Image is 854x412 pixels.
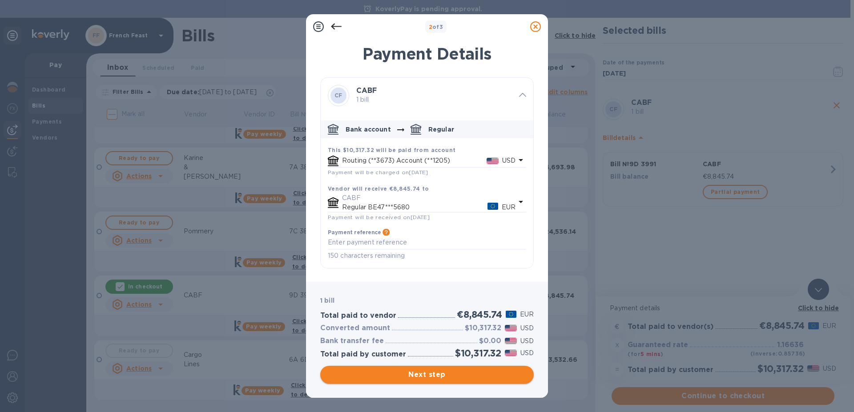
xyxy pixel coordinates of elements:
img: USD [505,338,517,344]
p: 150 characters remaining [328,251,526,261]
p: 1 bill [356,95,512,104]
p: USD [520,324,534,333]
h1: Payment Details [320,44,534,63]
span: Payment will be charged on [DATE] [328,169,428,176]
img: USD [505,350,517,356]
p: Regular BE47***5680 [342,203,487,212]
span: Payment will be received on [DATE] [328,214,430,220]
div: CFCABF 1 bill [321,78,533,113]
img: USD [505,325,517,331]
div: default-method [321,117,533,268]
h3: $10,317.32 [465,324,501,332]
b: CABF [356,86,377,95]
b: 1 bill [320,297,334,304]
p: Routing (**3673) Account (**1205) [342,156,487,165]
p: CABF [342,193,516,203]
p: EUR [520,310,534,319]
h2: $10,317.32 [455,348,501,359]
h3: Payment reference [328,229,381,236]
p: EUR [502,203,516,212]
b: CF [334,92,342,99]
p: USD [520,336,534,346]
h2: €8,845.74 [457,309,502,320]
b: Vendor will receive €8,845.74 to [328,185,429,192]
b: This $10,317.32 will be paid from account [328,147,455,153]
h3: Total paid to vendor [320,312,396,320]
h3: Converted amount [320,324,390,332]
b: of 3 [429,24,443,30]
p: Bank account [346,125,391,134]
p: USD [520,348,534,358]
span: 2 [429,24,432,30]
p: Regular [428,125,454,134]
h3: $0.00 [479,337,501,345]
h3: Bank transfer fee [320,337,384,345]
button: Next step [320,366,534,384]
h3: Total paid by customer [320,350,406,359]
span: Next step [327,369,527,380]
img: USD [487,158,499,164]
p: USD [502,156,516,165]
